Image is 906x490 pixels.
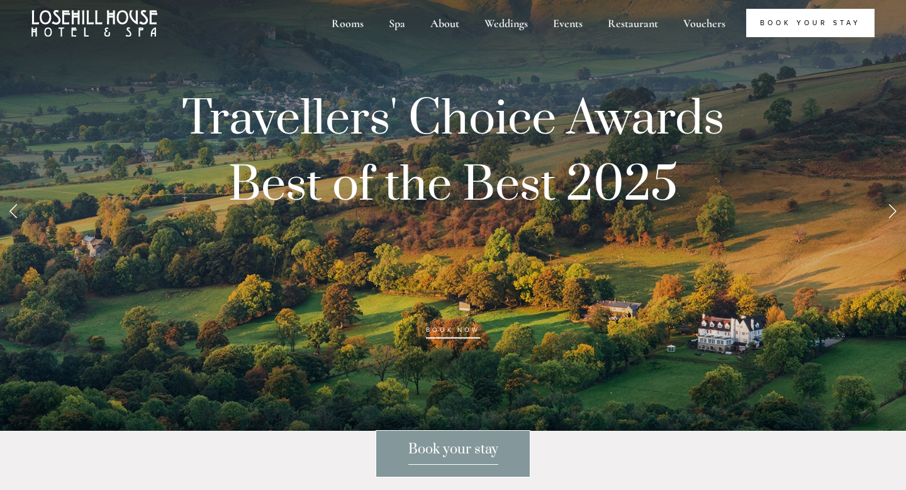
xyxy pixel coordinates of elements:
[320,9,375,37] div: Rooms
[542,9,594,37] div: Events
[31,10,157,37] img: Losehill House
[377,9,417,37] div: Spa
[473,9,539,37] div: Weddings
[132,86,774,351] p: Travellers' Choice Awards Best of the Best 2025
[878,191,906,229] a: Next Slide
[376,430,530,477] a: Book your stay
[426,326,480,339] a: BOOK NOW
[596,9,669,37] div: Restaurant
[746,9,875,37] a: Book Your Stay
[419,9,471,37] div: About
[408,441,498,465] span: Book your stay
[672,9,737,37] a: Vouchers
